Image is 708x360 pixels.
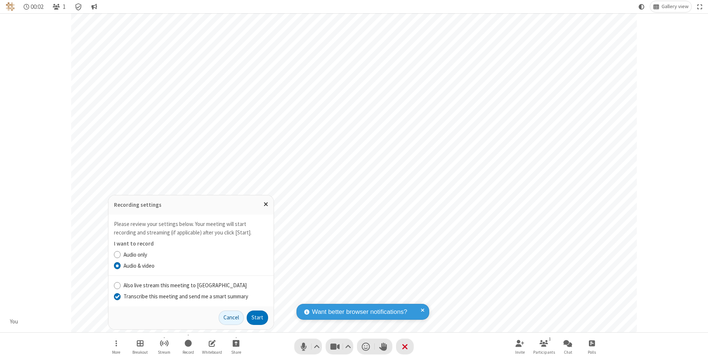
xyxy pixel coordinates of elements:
[153,336,175,357] button: Start streaming
[114,201,162,208] label: Recording settings
[312,339,322,354] button: Audio settings
[129,336,151,357] button: Manage Breakout Rooms
[533,350,555,354] span: Participants
[202,350,222,354] span: Whiteboard
[6,2,15,11] img: QA Selenium DO NOT DELETE OR CHANGE
[219,311,244,325] button: Cancel
[312,307,407,317] span: Want better browser notifications?
[662,4,688,10] span: Gallery view
[396,339,414,354] button: End or leave meeting
[509,336,531,357] button: Invite participants (⌘+Shift+I)
[294,339,322,354] button: Mute (⌘+Shift+A)
[88,1,100,12] button: Conversation
[7,318,21,326] div: You
[588,350,596,354] span: Polls
[158,350,170,354] span: Stream
[343,339,353,354] button: Video setting
[231,350,241,354] span: Share
[177,336,199,357] button: Record
[114,240,154,247] label: I want to record
[105,336,127,357] button: Open menu
[132,350,148,354] span: Breakout
[564,350,572,354] span: Chat
[124,292,268,301] label: Transcribe this meeting and send me a smart summary
[183,350,194,354] span: Record
[72,1,86,12] div: Meeting details Encryption enabled
[375,339,392,354] button: Raise hand
[694,1,705,12] button: Fullscreen
[650,1,691,12] button: Change layout
[258,195,274,213] button: Close popover
[326,339,353,354] button: Stop video (⌘+Shift+V)
[581,336,603,357] button: Open poll
[636,1,648,12] button: Using system theme
[112,350,120,354] span: More
[357,339,375,354] button: Send a reaction
[557,336,579,357] button: Open chat
[515,350,525,354] span: Invite
[49,1,69,12] button: Open participant list
[124,262,268,270] label: Audio & video
[31,3,44,10] span: 00:02
[247,311,268,325] button: Start
[547,336,553,342] div: 1
[201,336,223,357] button: Open shared whiteboard
[114,220,251,236] label: Please review your settings below. Your meeting will start recording and streaming (if applicable...
[533,336,555,357] button: Open participant list
[21,1,47,12] div: Timer
[124,251,268,259] label: Audio only
[124,281,268,290] label: Also live stream this meeting to [GEOGRAPHIC_DATA]
[63,3,66,10] span: 1
[225,336,247,357] button: Start sharing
